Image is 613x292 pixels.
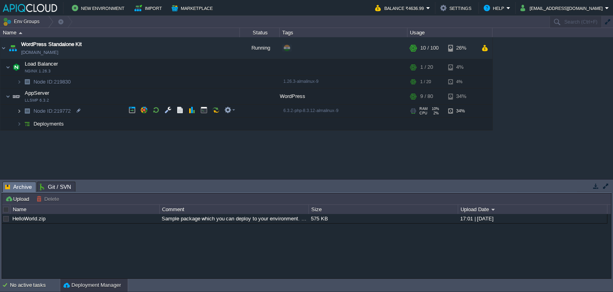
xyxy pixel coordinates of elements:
div: Sample package which you can deploy to your environment. Feel free to delete and upload a package... [160,214,308,223]
img: AMDAwAAAACH5BAEAAAAALAAAAAABAAEAAAICRAEAOw== [6,88,10,104]
button: Balance ₹4636.99 [375,3,426,13]
img: AMDAwAAAACH5BAEAAAAALAAAAAABAAEAAAICRAEAOw== [17,105,22,117]
div: 10 / 100 [420,37,439,59]
div: Tags [280,28,407,37]
span: 1.26.3-almalinux-9 [283,79,318,84]
span: LLSMP 6.3.2 [25,98,49,103]
span: Archive [5,182,32,192]
div: Name [11,205,159,214]
span: Node ID: [34,108,54,114]
img: AMDAwAAAACH5BAEAAAAALAAAAAABAAEAAAICRAEAOw== [17,76,22,88]
button: Help [484,3,506,13]
button: [EMAIL_ADDRESS][DOMAIN_NAME] [520,3,605,13]
img: AMDAwAAAACH5BAEAAAAALAAAAAABAAEAAAICRAEAOw== [17,118,22,130]
img: AMDAwAAAACH5BAEAAAAALAAAAAABAAEAAAICRAEAOw== [19,32,22,34]
div: 1 / 20 [420,76,431,88]
img: AMDAwAAAACH5BAEAAAAALAAAAAABAAEAAAICRAEAOw== [11,59,22,75]
button: Env Groups [3,16,42,27]
a: WordPress Standalone Kit [21,40,82,48]
div: Status [240,28,279,37]
a: Node ID:219830 [33,78,72,85]
div: No active tasks [10,279,60,292]
div: Usage [408,28,492,37]
button: Settings [440,3,474,13]
button: Import [134,3,164,13]
a: Load BalancerNGINX 1.26.3 [24,61,59,67]
div: 9 / 80 [420,88,433,104]
span: 219830 [33,78,72,85]
span: 10% [431,107,439,111]
div: Upload Date [459,205,607,214]
img: AMDAwAAAACH5BAEAAAAALAAAAAABAAEAAAICRAEAOw== [0,37,7,59]
div: 4% [448,59,474,75]
div: 1 / 20 [420,59,433,75]
div: 34% [448,88,474,104]
span: 2% [431,111,439,115]
a: HelloWorld.zip [12,216,45,222]
span: AppServer [24,90,50,96]
span: CPU [419,111,427,115]
div: 4% [448,76,474,88]
button: Delete [36,195,61,202]
img: AMDAwAAAACH5BAEAAAAALAAAAAABAAEAAAICRAEAOw== [22,118,33,130]
span: 219772 [33,108,72,114]
div: 575 KB [309,214,457,223]
span: Git / SVN [40,182,71,192]
div: 26% [448,37,474,59]
span: RAM [419,107,428,111]
button: Upload [5,195,32,202]
img: AMDAwAAAACH5BAEAAAAALAAAAAABAAEAAAICRAEAOw== [11,88,22,104]
button: Marketplace [172,3,215,13]
div: Name [1,28,239,37]
div: WordPress [280,88,407,104]
div: 17:01 | [DATE] [458,214,607,223]
a: Deployments [33,120,65,127]
a: AppServerLLSMP 6.3.2 [24,90,50,96]
img: AMDAwAAAACH5BAEAAAAALAAAAAABAAEAAAICRAEAOw== [7,37,18,59]
button: New Environment [72,3,127,13]
img: AMDAwAAAACH5BAEAAAAALAAAAAABAAEAAAICRAEAOw== [6,59,10,75]
div: Comment [160,205,308,214]
div: Size [309,205,458,214]
span: NGINX 1.26.3 [25,69,51,74]
span: Node ID: [34,79,54,85]
a: [DOMAIN_NAME] [21,48,58,56]
span: 6.3.2-php-8.3.12-almalinux-9 [283,108,338,113]
div: Running [240,37,280,59]
img: AMDAwAAAACH5BAEAAAAALAAAAAABAAEAAAICRAEAOw== [22,76,33,88]
img: AMDAwAAAACH5BAEAAAAALAAAAAABAAEAAAICRAEAOw== [22,105,33,117]
div: 34% [448,105,474,117]
img: APIQCloud [3,4,57,12]
a: Node ID:219772 [33,108,72,114]
button: Deployment Manager [63,281,121,289]
span: Load Balancer [24,60,59,67]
